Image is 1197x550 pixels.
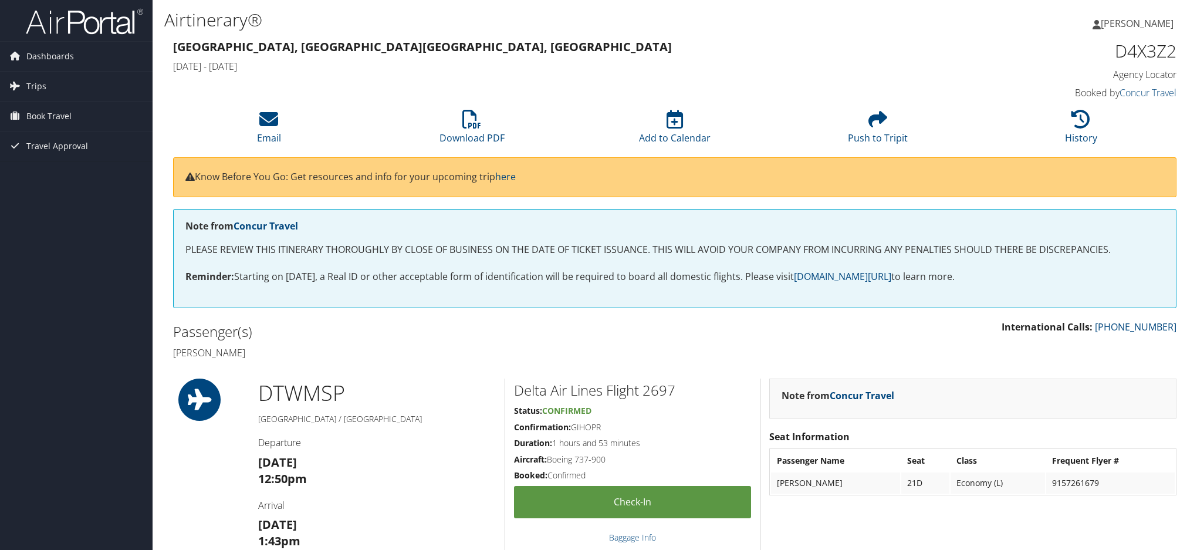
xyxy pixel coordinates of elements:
a: Email [257,116,281,144]
h4: Agency Locator [939,68,1176,81]
h1: D4X3Z2 [939,39,1176,63]
h4: [DATE] - [DATE] [173,60,921,73]
th: Passenger Name [771,450,900,471]
a: Baggage Info [609,532,656,543]
td: [PERSON_NAME] [771,473,900,494]
a: History [1065,116,1097,144]
h4: Booked by [939,86,1176,99]
strong: Aircraft: [514,454,547,465]
strong: Status: [514,405,542,416]
a: Download PDF [439,116,505,144]
strong: [DATE] [258,454,297,470]
td: Economy (L) [951,473,1046,494]
h5: Confirmed [514,470,751,481]
h2: Passenger(s) [173,322,666,342]
h5: [GEOGRAPHIC_DATA] / [GEOGRAPHIC_DATA] [258,413,496,425]
a: [DOMAIN_NAME][URL] [794,270,891,283]
strong: Duration: [514,437,552,448]
h4: [PERSON_NAME] [173,346,666,359]
a: [PHONE_NUMBER] [1095,320,1176,333]
a: Add to Calendar [639,116,711,144]
strong: 1:43pm [258,533,300,549]
th: Class [951,450,1046,471]
a: Concur Travel [1120,86,1176,99]
th: Seat [901,450,949,471]
span: [PERSON_NAME] [1101,17,1174,30]
h5: GIHOPR [514,421,751,433]
h1: Airtinerary® [164,8,845,32]
strong: Confirmation: [514,421,571,433]
h4: Arrival [258,499,496,512]
strong: Seat Information [769,430,850,443]
td: 9157261679 [1046,473,1175,494]
a: [PERSON_NAME] [1093,6,1185,41]
span: Trips [26,72,46,101]
h1: DTW MSP [258,379,496,408]
a: Concur Travel [234,220,298,232]
h5: Boeing 737-900 [514,454,751,465]
span: Book Travel [26,102,72,131]
span: Dashboards [26,42,74,71]
strong: Note from [782,389,894,402]
strong: [GEOGRAPHIC_DATA], [GEOGRAPHIC_DATA] [GEOGRAPHIC_DATA], [GEOGRAPHIC_DATA] [173,39,672,55]
strong: International Calls: [1002,320,1093,333]
a: Concur Travel [830,389,894,402]
strong: Reminder: [185,270,234,283]
p: Know Before You Go: Get resources and info for your upcoming trip [185,170,1164,185]
strong: Booked: [514,470,547,481]
strong: 12:50pm [258,471,307,487]
img: airportal-logo.png [26,8,143,35]
p: Starting on [DATE], a Real ID or other acceptable form of identification will be required to boar... [185,269,1164,285]
h4: Departure [258,436,496,449]
p: PLEASE REVIEW THIS ITINERARY THOROUGHLY BY CLOSE OF BUSINESS ON THE DATE OF TICKET ISSUANCE. THIS... [185,242,1164,258]
h2: Delta Air Lines Flight 2697 [514,380,751,400]
strong: [DATE] [258,517,297,532]
a: Check-in [514,486,751,518]
strong: Note from [185,220,298,232]
span: Confirmed [542,405,591,416]
h5: 1 hours and 53 minutes [514,437,751,449]
a: Push to Tripit [848,116,908,144]
td: 21D [901,473,949,494]
span: Travel Approval [26,131,88,161]
a: here [495,170,516,183]
th: Frequent Flyer # [1046,450,1175,471]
